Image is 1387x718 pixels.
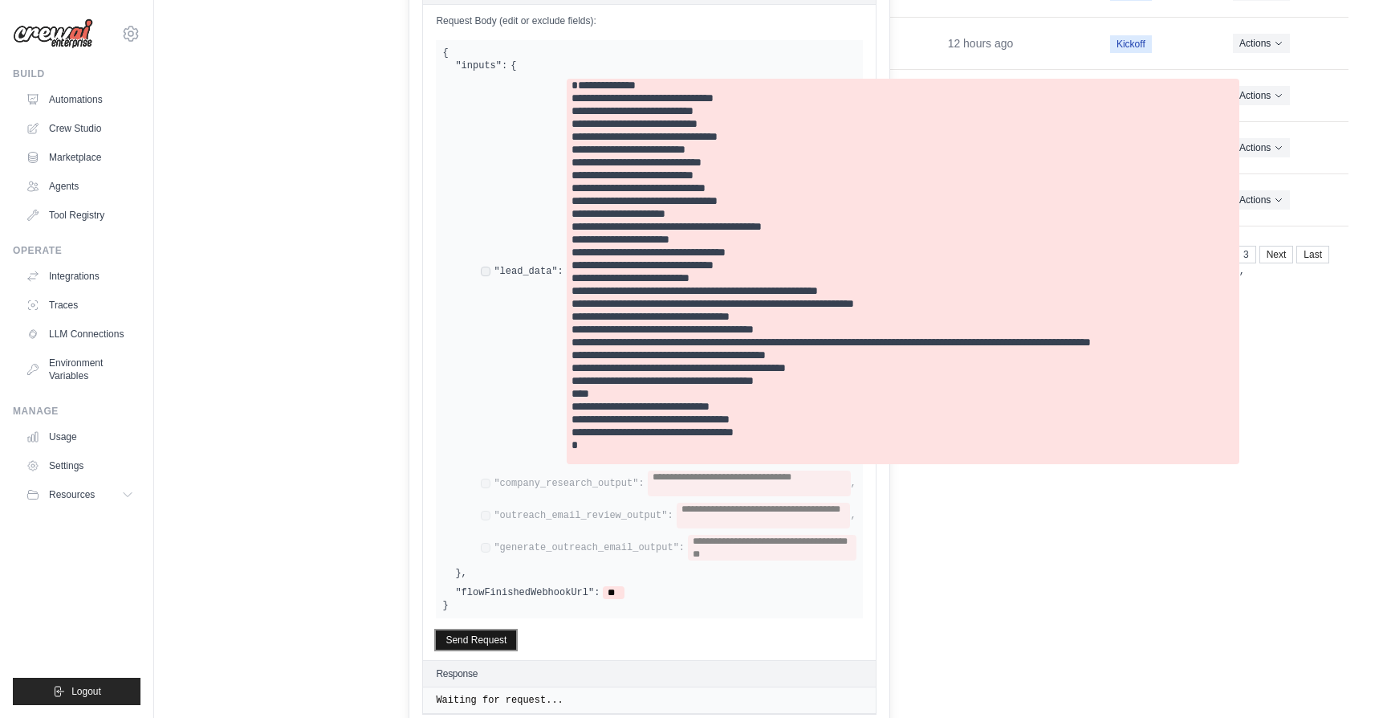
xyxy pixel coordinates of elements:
[19,424,140,450] a: Usage
[850,509,856,522] span: ,
[19,321,140,347] a: LLM Connections
[494,541,685,554] label: "generate_outreach_email_output":
[19,292,140,318] a: Traces
[442,47,448,59] span: {
[455,59,507,72] label: "inputs":
[13,405,140,418] div: Manage
[19,202,140,228] a: Tool Registry
[19,116,140,141] a: Crew Studio
[455,567,461,580] span: }
[455,586,600,599] label: "flowFinishedWebhookUrl":
[1233,34,1290,53] button: Actions for execution
[436,14,863,27] label: Request Body (edit or exclude fields):
[19,145,140,170] a: Marketplace
[13,18,93,49] img: Logo
[1110,35,1152,53] span: Kickoff
[1233,86,1290,105] button: Actions for execution
[19,453,140,479] a: Settings
[436,694,863,707] pre: Waiting for request...
[494,477,644,490] label: "company_research_output":
[13,244,140,257] div: Operate
[1239,265,1245,278] span: ,
[19,263,140,289] a: Integrations
[49,488,95,501] span: Resources
[1233,138,1290,157] button: Actions for execution
[851,477,856,490] span: ,
[1259,246,1294,263] a: Next
[1236,246,1256,263] a: 3
[442,600,448,611] span: }
[510,59,516,72] span: {
[436,667,478,680] h2: Response
[19,350,140,389] a: Environment Variables
[494,265,563,278] label: "lead_data":
[1307,641,1387,718] iframe: Chat Widget
[13,678,140,705] button: Logout
[19,173,140,199] a: Agents
[462,567,467,580] span: ,
[1233,190,1290,210] button: Actions for execution
[436,630,516,650] button: Send Request
[19,87,140,112] a: Automations
[71,685,101,698] span: Logout
[494,509,673,522] label: "outreach_email_review_output":
[13,67,140,80] div: Build
[1296,246,1329,263] a: Last
[19,482,140,508] button: Resources
[948,37,1014,50] time: August 19, 2025 at 10:24 CDT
